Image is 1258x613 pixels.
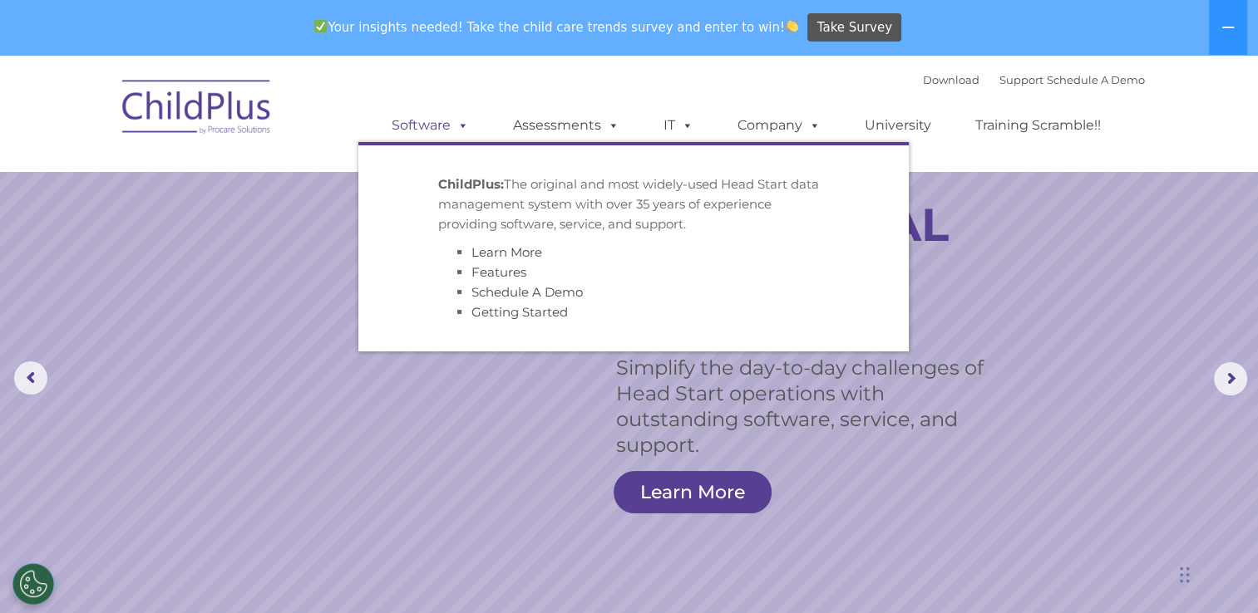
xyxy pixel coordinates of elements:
[114,68,280,151] img: ChildPlus by Procare Solutions
[471,284,583,300] a: Schedule A Demo
[616,355,984,458] rs-layer: Simplify the day-to-day challenges of Head Start operations with outstanding software, service, a...
[923,73,1145,86] font: |
[1047,73,1145,86] a: Schedule A Demo
[438,174,829,234] p: The original and most widely-used Head Start data management system with over 35 years of experie...
[721,109,837,142] a: Company
[807,13,901,42] a: Take Survey
[786,20,798,32] img: 👏
[231,178,302,190] span: Phone number
[647,109,710,142] a: IT
[848,109,948,142] a: University
[438,176,504,192] strong: ChildPlus:
[471,264,526,280] a: Features
[959,109,1117,142] a: Training Scramble!!
[308,11,806,43] span: Your insights needed! Take the child care trends survey and enter to win!
[471,304,568,320] a: Getting Started
[375,109,486,142] a: Software
[817,13,892,42] span: Take Survey
[614,471,772,513] a: Learn More
[471,244,542,260] a: Learn More
[314,20,327,32] img: ✅
[496,109,636,142] a: Assessments
[999,73,1043,86] a: Support
[987,434,1258,613] iframe: Chat Widget
[923,73,979,86] a: Download
[231,110,282,122] span: Last name
[12,563,54,605] button: Cookies Settings
[1180,550,1190,600] div: Drag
